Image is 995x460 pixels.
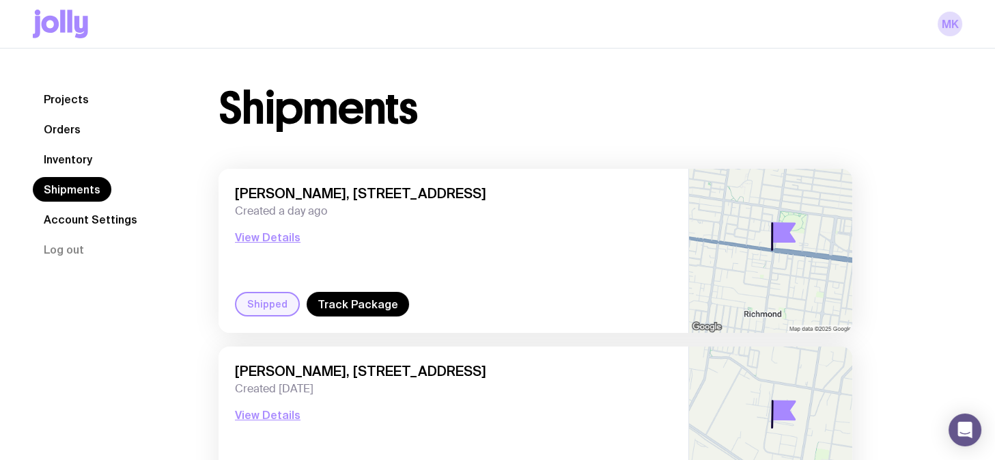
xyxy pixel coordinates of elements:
[949,414,981,446] div: Open Intercom Messenger
[235,382,672,396] span: Created [DATE]
[33,237,95,262] button: Log out
[235,363,672,379] span: [PERSON_NAME], [STREET_ADDRESS]
[235,292,300,316] div: Shipped
[33,117,92,141] a: Orders
[33,207,148,232] a: Account Settings
[235,204,672,218] span: Created a day ago
[33,177,111,202] a: Shipments
[938,12,962,36] a: MK
[307,292,409,316] a: Track Package
[689,169,852,333] img: staticmap
[235,407,300,423] button: View Details
[33,147,103,172] a: Inventory
[235,229,300,245] button: View Details
[33,87,100,111] a: Projects
[219,87,417,131] h1: Shipments
[235,185,672,202] span: [PERSON_NAME], [STREET_ADDRESS]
